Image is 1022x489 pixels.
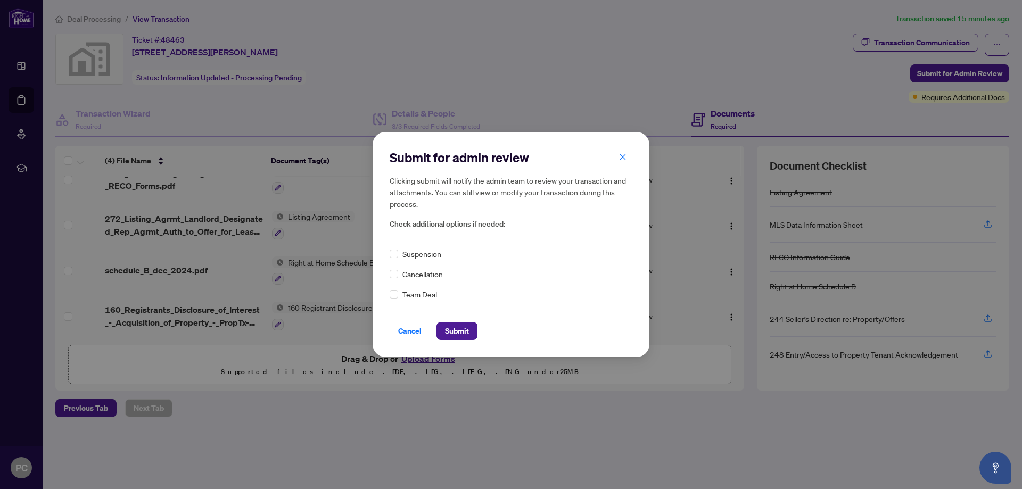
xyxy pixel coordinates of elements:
[402,288,437,300] span: Team Deal
[390,218,632,230] span: Check additional options if needed:
[402,268,443,280] span: Cancellation
[436,322,477,340] button: Submit
[398,322,422,339] span: Cancel
[445,322,469,339] span: Submit
[390,175,632,210] h5: Clicking submit will notify the admin team to review your transaction and attachments. You can st...
[402,248,441,260] span: Suspension
[390,149,632,166] h2: Submit for admin review
[619,153,627,161] span: close
[979,452,1011,484] button: Open asap
[390,322,430,340] button: Cancel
